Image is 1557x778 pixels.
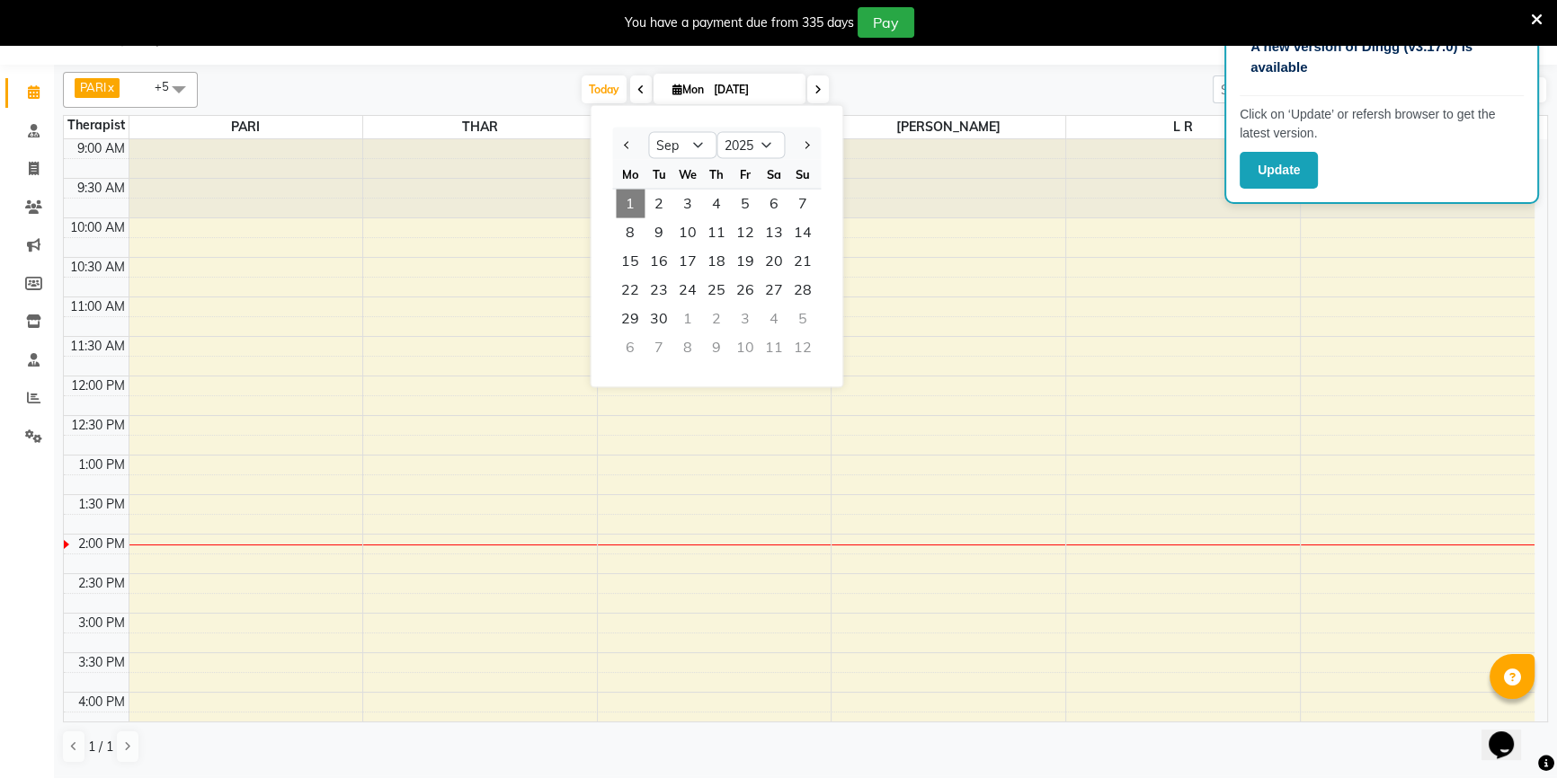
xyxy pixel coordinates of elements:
[858,7,914,38] button: Pay
[760,305,788,333] div: Saturday, October 4, 2025
[702,305,731,333] div: Thursday, October 2, 2025
[702,276,731,305] span: 25
[702,218,731,247] span: 11
[616,190,645,218] span: 1
[155,79,182,93] span: +5
[616,247,645,276] div: Monday, September 15, 2025
[673,190,702,218] div: Wednesday, September 3, 2025
[645,160,673,189] div: Tu
[731,247,760,276] span: 19
[75,455,129,474] div: 1:00 PM
[673,218,702,247] div: Wednesday, September 10, 2025
[760,333,788,362] div: Saturday, October 11, 2025
[645,218,673,247] span: 9
[760,160,788,189] div: Sa
[702,333,731,362] div: Thursday, October 9, 2025
[74,139,129,158] div: 9:00 AM
[731,276,760,305] div: Friday, September 26, 2025
[75,614,129,632] div: 3:00 PM
[75,495,129,514] div: 1:30 PM
[760,247,788,276] span: 20
[1240,152,1318,189] button: Update
[67,337,129,356] div: 11:30 AM
[363,116,597,138] span: THAR
[832,116,1065,138] span: [PERSON_NAME]
[702,247,731,276] span: 18
[129,116,363,138] span: PARI
[64,116,129,135] div: Therapist
[88,738,113,756] span: 1 / 1
[788,276,817,305] span: 28
[788,276,817,305] div: Sunday, September 28, 2025
[731,333,760,362] div: Friday, October 10, 2025
[788,247,817,276] span: 21
[645,305,673,333] span: 30
[673,276,702,305] div: Wednesday, September 24, 2025
[1240,105,1524,143] p: Click on ‘Update’ or refersh browser to get the latest version.
[760,218,788,247] div: Saturday, September 13, 2025
[673,190,702,218] span: 3
[616,305,645,333] span: 29
[702,218,731,247] div: Thursday, September 11, 2025
[702,160,731,189] div: Th
[616,160,645,189] div: Mo
[731,218,760,247] span: 12
[1213,75,1370,103] input: Search Appointment
[731,190,760,218] span: 5
[616,190,645,218] div: Monday, September 1, 2025
[788,218,817,247] div: Sunday, September 14, 2025
[673,247,702,276] span: 17
[760,276,788,305] div: Saturday, September 27, 2025
[75,574,129,593] div: 2:30 PM
[788,305,817,333] div: Sunday, October 5, 2025
[645,333,673,362] div: Tuesday, October 7, 2025
[106,80,114,94] a: x
[619,131,635,160] button: Previous month
[75,693,129,712] div: 4:00 PM
[731,160,760,189] div: Fr
[788,160,817,189] div: Su
[645,276,673,305] div: Tuesday, September 23, 2025
[645,190,673,218] div: Tuesday, September 2, 2025
[1250,37,1513,77] p: A new version of Dingg (v3.17.0) is available
[788,333,817,362] div: Sunday, October 12, 2025
[645,247,673,276] div: Tuesday, September 16, 2025
[75,653,129,672] div: 3:30 PM
[616,305,645,333] div: Monday, September 29, 2025
[731,276,760,305] span: 26
[616,247,645,276] span: 15
[74,179,129,198] div: 9:30 AM
[702,247,731,276] div: Thursday, September 18, 2025
[673,160,702,189] div: We
[67,218,129,237] div: 10:00 AM
[788,190,817,218] div: Sunday, September 7, 2025
[645,276,673,305] span: 23
[760,276,788,305] span: 27
[731,305,760,333] div: Friday, October 3, 2025
[616,276,645,305] div: Monday, September 22, 2025
[645,218,673,247] div: Tuesday, September 9, 2025
[731,247,760,276] div: Friday, September 19, 2025
[798,131,814,160] button: Next month
[67,258,129,277] div: 10:30 AM
[716,132,785,159] select: Select year
[645,305,673,333] div: Tuesday, September 30, 2025
[788,190,817,218] span: 7
[673,218,702,247] span: 10
[760,190,788,218] div: Saturday, September 6, 2025
[702,190,731,218] div: Thursday, September 4, 2025
[616,276,645,305] span: 22
[616,218,645,247] span: 8
[582,75,627,103] span: Today
[75,535,129,553] div: 2:00 PM
[673,247,702,276] div: Wednesday, September 17, 2025
[673,305,702,333] div: Wednesday, October 1, 2025
[668,83,708,96] span: Mon
[673,333,702,362] div: Wednesday, October 8, 2025
[1481,706,1539,760] iframe: chat widget
[67,376,129,395] div: 12:00 PM
[67,297,129,316] div: 11:00 AM
[625,13,854,32] div: You have a payment due from 335 days
[702,276,731,305] div: Thursday, September 25, 2025
[760,247,788,276] div: Saturday, September 20, 2025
